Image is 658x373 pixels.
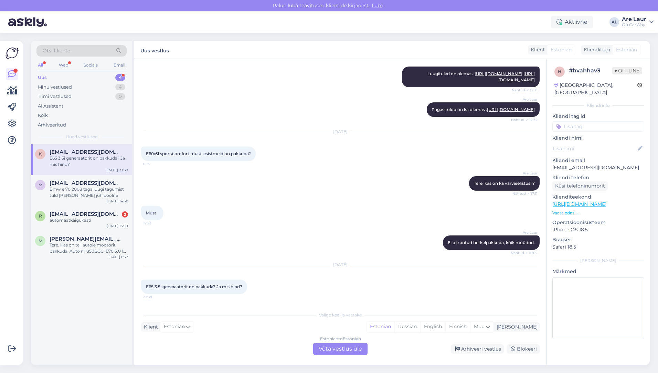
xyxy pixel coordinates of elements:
[553,145,636,152] input: Lisa nimi
[609,17,619,27] div: AL
[66,134,98,140] span: Uued vestlused
[552,181,608,191] div: Küsi telefoninumbrit
[43,47,70,54] span: Otsi kliente
[320,336,361,342] div: Estonian to Estonian
[146,284,242,289] span: E65 3.5i generaatorit on pakkuda? Ja mis hind?
[420,322,445,332] div: English
[115,93,125,100] div: 0
[432,107,535,112] span: Pagasiruloo on ka olemas :
[494,323,538,331] div: [PERSON_NAME]
[552,193,644,201] p: Klienditeekond
[107,223,128,229] div: [DATE] 13:50
[512,191,538,196] span: Nähtud ✓ 17:11
[36,61,44,70] div: All
[6,47,19,60] img: Askly Logo
[622,22,646,28] div: Oü CarWay
[50,236,121,242] span: Marko.siilmann@mail.ee
[558,69,561,74] span: h
[38,84,72,91] div: Minu vestlused
[313,343,368,355] div: Võta vestlus üle
[475,71,522,76] a: [URL][DOMAIN_NAME]
[38,103,63,110] div: AI Assistent
[141,262,540,268] div: [DATE]
[511,117,538,122] span: Nähtud ✓ 12:32
[39,182,42,188] span: M
[511,250,538,255] span: Nähtud ✓ 18:02
[38,74,47,81] div: Uus
[581,46,610,53] div: Klienditugi
[141,323,158,331] div: Klient
[552,174,644,181] p: Kliendi telefon
[512,88,538,93] span: Nähtud ✓ 12:31
[367,322,394,332] div: Estonian
[141,129,540,135] div: [DATE]
[38,112,48,119] div: Kõik
[143,221,169,226] span: 17:23
[38,122,66,129] div: Arhiveeritud
[512,97,538,102] span: Are Laur
[57,61,70,70] div: Web
[474,181,535,186] span: Tere, kas on ka värvieelistusi ?
[112,61,127,70] div: Email
[50,186,128,199] div: Bmw e 70 2008 taga luugi tagumist tuld [PERSON_NAME] juhipoolne
[552,219,644,226] p: Operatsioonisüsteem
[82,61,99,70] div: Socials
[50,211,121,217] span: Rometlaid00@gmail.com
[552,226,644,233] p: iPhone OS 18.5
[115,84,125,91] div: 4
[612,67,642,74] span: Offline
[427,71,535,82] span: Luugituled on olemas :
[552,236,644,243] p: Brauser
[107,199,128,204] div: [DATE] 14:38
[39,213,42,219] span: R
[38,93,72,100] div: Tiimi vestlused
[50,155,128,168] div: E65 3.5i generaatorit on pakkuda? Ja mis hind?
[108,254,128,260] div: [DATE] 8:37
[39,151,42,157] span: k
[552,134,644,142] p: Kliendi nimi
[552,268,644,275] p: Märkmed
[146,210,156,215] span: Must
[512,171,538,176] span: Are Laur
[552,164,644,171] p: [EMAIL_ADDRESS][DOMAIN_NAME]
[445,322,470,332] div: Finnish
[528,46,545,53] div: Klient
[39,238,42,243] span: M
[552,102,644,109] div: Kliendi info
[474,323,485,330] span: Muu
[451,344,504,354] div: Arhiveeri vestlus
[552,258,644,264] div: [PERSON_NAME]
[622,17,646,22] div: Are Laur
[143,294,169,300] span: 23:39
[164,323,185,331] span: Estonian
[370,2,385,9] span: Luba
[487,107,535,112] a: [URL][DOMAIN_NAME]
[551,46,572,53] span: Estonian
[616,46,637,53] span: Estonian
[50,242,128,254] div: Tere. Kas on teil autole mootorit pakkuda. Auto nr 850BGC. E70 3.0 173 kw
[122,211,128,218] div: 2
[106,168,128,173] div: [DATE] 23:39
[569,67,612,75] div: # hvahhav3
[50,217,128,223] div: automaatkäigukasti
[552,113,644,120] p: Kliendi tag'id
[146,151,251,156] span: E60/61 sport/comfort musti esistmeid on pakkuda?
[115,74,125,81] div: 4
[143,161,169,167] span: 0:13
[394,322,420,332] div: Russian
[448,240,535,245] span: Ei ole antud hetkelpakkuda, kõik müüdud.
[622,17,654,28] a: Are LaurOü CarWay
[552,243,644,251] p: Safari 18.5
[512,230,538,235] span: Are Laur
[552,157,644,164] p: Kliendi email
[552,201,606,207] a: [URL][DOMAIN_NAME]
[552,121,644,132] input: Lisa tag
[141,312,540,318] div: Valige keel ja vastake
[507,344,540,354] div: Blokeeri
[50,180,121,186] span: Mere.mere@mail.ee
[551,16,593,28] div: Aktiivne
[140,45,169,54] label: Uus vestlus
[552,210,644,216] p: Vaata edasi ...
[554,82,637,96] div: [GEOGRAPHIC_DATA], [GEOGRAPHIC_DATA]
[50,149,121,155] span: kaarelkutsaar687@gmail.com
